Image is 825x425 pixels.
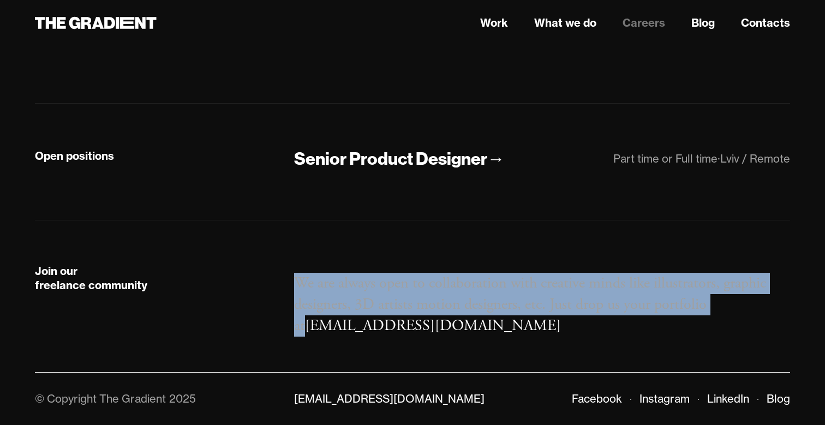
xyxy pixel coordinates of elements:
a: [EMAIL_ADDRESS][DOMAIN_NAME] [294,392,485,405]
a: Blog [767,392,790,405]
p: We are always open to collaboration with creative minds like illustrators, graphic designers, 3D ... [294,273,790,337]
a: What we do [534,15,596,31]
a: Blog [691,15,715,31]
a: Work [480,15,508,31]
div: © Copyright The Gradient [35,392,166,405]
strong: Open positions [35,149,114,163]
a: Senior Product Designer→ [294,147,505,171]
div: Part time or Full time [613,152,718,165]
div: · [718,152,720,165]
a: Careers [623,15,665,31]
a: Contacts [741,15,790,31]
a: [EMAIL_ADDRESS][DOMAIN_NAME] [305,316,561,336]
div: → [487,147,505,170]
div: Senior Product Designer [294,147,487,170]
div: 2025 [169,392,196,405]
div: Lviv / Remote [720,152,790,165]
strong: Join our freelance community [35,264,147,292]
a: Instagram [639,392,690,405]
a: LinkedIn [707,392,749,405]
a: Facebook [572,392,622,405]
